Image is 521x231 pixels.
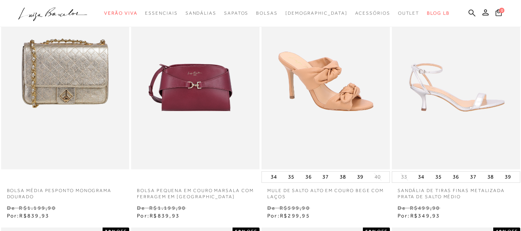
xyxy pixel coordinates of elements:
a: noSubCategoriesText [285,6,347,20]
small: De [398,205,406,211]
button: 0 [493,8,504,19]
span: BLOG LB [427,10,449,16]
button: 35 [286,172,297,182]
button: 34 [268,172,279,182]
a: categoryNavScreenReaderText [398,6,420,20]
small: R$599,90 [280,205,310,211]
button: 38 [337,172,348,182]
span: Outlet [398,10,420,16]
span: Por: [267,212,310,219]
span: [DEMOGRAPHIC_DATA] [285,10,347,16]
button: 37 [320,172,331,182]
a: BLOG LB [427,6,449,20]
a: SANDÁLIA DE TIRAS FINAS METALIZADA PRATA DE SALTO MÉDIO [392,183,520,201]
a: BOLSA PEQUENA EM COURO MARSALA COM FERRAGEM EM [GEOGRAPHIC_DATA] [131,183,260,201]
span: Verão Viva [104,10,137,16]
button: 36 [450,172,461,182]
span: R$349,93 [410,212,440,219]
span: Por: [137,212,180,219]
button: 34 [416,172,427,182]
small: R$1.199,90 [149,205,186,211]
button: 39 [355,172,366,182]
a: categoryNavScreenReaderText [355,6,390,20]
button: 37 [468,172,479,182]
small: R$1.199,90 [19,205,56,211]
a: MULE DE SALTO ALTO EM COURO BEGE COM LAÇOS [261,183,390,201]
span: R$839,93 [150,212,180,219]
button: 39 [502,172,513,182]
span: Sandálias [185,10,216,16]
a: categoryNavScreenReaderText [104,6,137,20]
button: 35 [433,172,444,182]
span: R$839,93 [19,212,49,219]
span: R$299,95 [280,212,310,219]
a: categoryNavScreenReaderText [185,6,216,20]
a: categoryNavScreenReaderText [256,6,278,20]
span: Sapatos [224,10,248,16]
small: De [267,205,275,211]
small: De [7,205,15,211]
a: categoryNavScreenReaderText [145,6,177,20]
span: Por: [7,212,50,219]
small: De [137,205,145,211]
button: 38 [485,172,496,182]
a: Bolsa média pesponto monograma dourado [1,183,130,201]
span: Por: [398,212,440,219]
button: 40 [372,173,383,180]
span: 0 [499,8,504,13]
span: Essenciais [145,10,177,16]
small: R$499,90 [410,205,440,211]
span: Bolsas [256,10,278,16]
a: categoryNavScreenReaderText [224,6,248,20]
span: Acessórios [355,10,390,16]
button: 36 [303,172,314,182]
button: 33 [399,173,410,180]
